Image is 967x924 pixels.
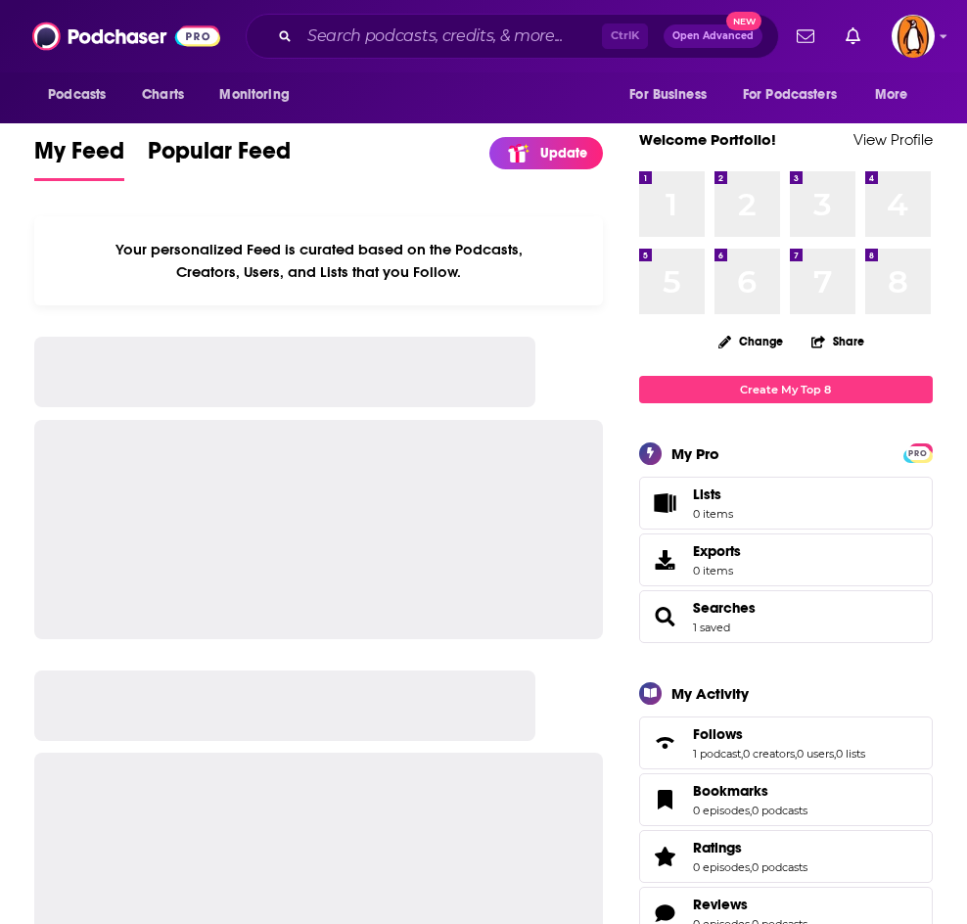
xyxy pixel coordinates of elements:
[129,76,196,114] a: Charts
[752,860,807,874] a: 0 podcasts
[693,621,730,634] a: 1 saved
[148,136,291,181] a: Popular Feed
[750,860,752,874] span: ,
[906,444,930,459] a: PRO
[853,130,933,149] a: View Profile
[752,804,807,817] a: 0 podcasts
[219,81,289,109] span: Monitoring
[646,786,685,813] a: Bookmarks
[629,81,707,109] span: For Business
[32,18,220,55] img: Podchaser - Follow, Share and Rate Podcasts
[693,542,741,560] span: Exports
[693,747,741,761] a: 1 podcast
[646,489,685,517] span: Lists
[795,747,797,761] span: ,
[834,747,836,761] span: ,
[892,15,935,58] button: Show profile menu
[693,860,750,874] a: 0 episodes
[664,24,762,48] button: Open AdvancedNew
[671,684,749,703] div: My Activity
[639,590,933,643] span: Searches
[892,15,935,58] img: User Profile
[646,546,685,574] span: Exports
[646,843,685,870] a: Ratings
[743,81,837,109] span: For Podcasters
[693,896,748,913] span: Reviews
[743,747,795,761] a: 0 creators
[639,716,933,769] span: Follows
[906,446,930,461] span: PRO
[861,76,933,114] button: open menu
[34,216,603,305] div: Your personalized Feed is curated based on the Podcasts, Creators, Users, and Lists that you Follow.
[639,533,933,586] a: Exports
[672,31,754,41] span: Open Advanced
[693,782,807,800] a: Bookmarks
[34,136,124,177] span: My Feed
[836,747,865,761] a: 0 lists
[206,76,314,114] button: open menu
[693,564,741,577] span: 0 items
[810,322,865,360] button: Share
[875,81,908,109] span: More
[693,485,733,503] span: Lists
[48,81,106,109] span: Podcasts
[639,376,933,402] a: Create My Top 8
[730,76,865,114] button: open menu
[797,747,834,761] a: 0 users
[693,782,768,800] span: Bookmarks
[750,804,752,817] span: ,
[540,145,587,162] p: Update
[246,14,779,59] div: Search podcasts, credits, & more...
[789,20,822,53] a: Show notifications dropdown
[299,21,602,52] input: Search podcasts, credits, & more...
[34,76,131,114] button: open menu
[892,15,935,58] span: Logged in as penguin_portfolio
[693,507,733,521] span: 0 items
[639,477,933,530] a: Lists
[726,12,761,30] span: New
[838,20,868,53] a: Show notifications dropdown
[693,485,721,503] span: Lists
[639,830,933,883] span: Ratings
[148,136,291,177] span: Popular Feed
[671,444,719,463] div: My Pro
[646,603,685,630] a: Searches
[639,130,776,149] a: Welcome Portfolio!
[639,773,933,826] span: Bookmarks
[34,136,124,181] a: My Feed
[489,137,603,169] a: Update
[741,747,743,761] span: ,
[707,329,795,353] button: Change
[693,599,756,617] a: Searches
[693,839,742,856] span: Ratings
[616,76,731,114] button: open menu
[602,23,648,49] span: Ctrl K
[693,896,807,913] a: Reviews
[693,725,865,743] a: Follows
[646,729,685,757] a: Follows
[142,81,184,109] span: Charts
[693,804,750,817] a: 0 episodes
[693,839,807,856] a: Ratings
[693,725,743,743] span: Follows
